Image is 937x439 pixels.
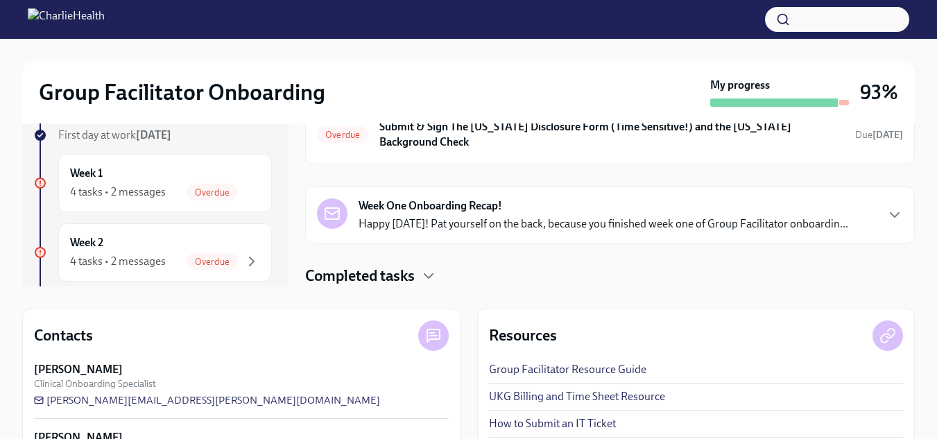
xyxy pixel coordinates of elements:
span: May 28th, 2025 09:00 [855,128,903,141]
a: Week 24 tasks • 2 messagesOverdue [33,223,272,282]
span: Overdue [187,187,238,198]
h6: Week 2 [70,235,103,250]
strong: Week One Onboarding Recap! [359,198,502,214]
a: First day at work[DATE] [33,128,272,143]
h4: Resources [489,325,557,346]
span: Clinical Onboarding Specialist [34,377,156,390]
a: Group Facilitator Resource Guide [489,362,646,377]
h6: Week 1 [70,166,103,181]
span: Overdue [187,257,238,267]
strong: My progress [710,78,770,93]
strong: [PERSON_NAME] [34,362,123,377]
div: 4 tasks • 2 messages [70,254,166,269]
img: CharlieHealth [28,8,105,31]
div: Completed tasks [305,266,915,286]
strong: [DATE] [136,128,171,141]
h2: Group Facilitator Onboarding [39,78,325,106]
h4: Contacts [34,325,93,346]
h3: 93% [860,80,898,105]
a: [PERSON_NAME][EMAIL_ADDRESS][PERSON_NAME][DOMAIN_NAME] [34,393,380,407]
a: Week 14 tasks • 2 messagesOverdue [33,154,272,212]
a: OverdueSubmit & Sign The [US_STATE] Disclosure Form (Time Sensitive!) and the [US_STATE] Backgrou... [317,117,903,153]
span: Overdue [317,130,368,140]
span: First day at work [58,128,171,141]
span: Due [855,129,903,141]
h6: Submit & Sign The [US_STATE] Disclosure Form (Time Sensitive!) and the [US_STATE] Background Check [379,119,844,150]
div: 4 tasks • 2 messages [70,184,166,200]
h4: Completed tasks [305,266,415,286]
a: How to Submit an IT Ticket [489,416,616,431]
p: Happy [DATE]! Pat yourself on the back, because you finished week one of Group Facilitator onboar... [359,216,848,232]
a: UKG Billing and Time Sheet Resource [489,389,665,404]
strong: [DATE] [872,129,903,141]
